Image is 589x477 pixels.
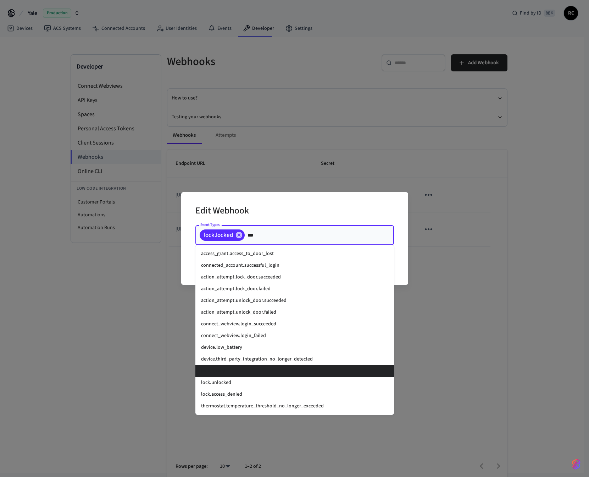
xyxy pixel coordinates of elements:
[195,377,394,389] li: lock.unlocked
[195,248,394,260] li: access_grant.access_to_door_lost
[195,330,394,342] li: connect_webview.login_failed
[200,229,245,241] div: lock.locked
[195,283,394,295] li: action_attempt.lock_door.failed
[195,295,394,307] li: action_attempt.unlock_door.succeeded
[200,232,237,239] span: lock.locked
[195,260,394,271] li: connected_account.successful_login
[195,389,394,400] li: lock.access_denied
[195,353,394,365] li: device.third_party_integration_no_longer_detected
[195,342,394,353] li: device.low_battery
[200,222,220,227] label: Event Types
[195,271,394,283] li: action_attempt.lock_door.succeeded
[195,307,394,318] li: action_attempt.unlock_door.failed
[195,318,394,330] li: connect_webview.login_succeeded
[195,201,249,222] h2: Edit Webhook
[195,365,394,377] li: lock.locked
[195,400,394,412] li: thermostat.temperature_threshold_no_longer_exceeded
[572,459,580,470] img: SeamLogoGradient.69752ec5.svg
